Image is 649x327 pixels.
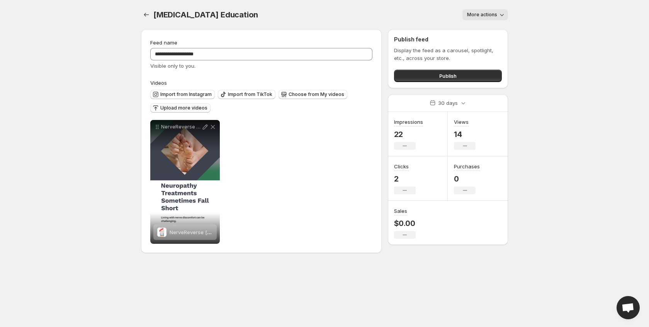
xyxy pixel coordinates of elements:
a: Open chat [617,296,640,319]
span: Import from TikTok [228,91,272,98]
p: 30 days [438,99,458,107]
span: More actions [467,12,497,18]
button: More actions [462,9,508,20]
h3: Clicks [394,163,409,170]
p: Display the feed as a carousel, spotlight, etc., across your store. [394,46,502,62]
h3: Impressions [394,118,423,126]
span: Upload more videos [160,105,207,111]
h2: Publish feed [394,36,502,43]
button: Import from TikTok [218,90,275,99]
button: Import from Instagram [150,90,215,99]
h3: Sales [394,207,407,215]
p: 0 [454,174,480,183]
span: Import from Instagram [160,91,212,98]
span: Publish [439,72,457,80]
h3: Purchases [454,163,480,170]
h3: Views [454,118,469,126]
span: Visible only to you. [150,63,195,69]
img: NerveReverse Neuropathy Support Formula [157,228,166,237]
p: $0.00 [394,219,416,228]
p: 14 [454,130,476,139]
button: Settings [141,9,152,20]
span: NerveReverse [MEDICAL_DATA] Support Formula [170,229,287,235]
span: [MEDICAL_DATA] Education [153,10,258,19]
span: Feed name [150,39,177,46]
span: Choose from My videos [289,91,344,98]
button: Choose from My videos [279,90,347,99]
p: 22 [394,130,423,139]
button: Upload more videos [150,103,211,113]
button: Publish [394,70,502,82]
div: NerveReverse Supplement Education Social MediaNerveReverse Neuropathy Support FormulaNerveReverse... [150,120,220,244]
p: 2 [394,174,416,183]
p: NerveReverse Supplement Education Social Media [161,124,201,130]
span: Videos [150,80,167,86]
